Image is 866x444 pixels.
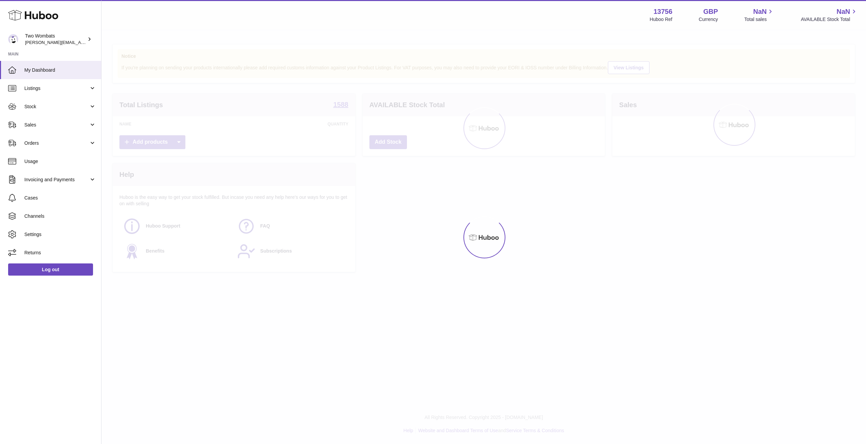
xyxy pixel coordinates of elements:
[24,177,89,183] span: Invoicing and Payments
[25,33,86,46] div: Two Wombats
[24,85,89,92] span: Listings
[801,16,858,23] span: AVAILABLE Stock Total
[801,7,858,23] a: NaN AVAILABLE Stock Total
[24,122,89,128] span: Sales
[24,140,89,146] span: Orders
[650,16,673,23] div: Huboo Ref
[654,7,673,16] strong: 13756
[24,195,96,201] span: Cases
[744,16,774,23] span: Total sales
[24,213,96,219] span: Channels
[699,16,718,23] div: Currency
[8,34,18,44] img: alan@twowombats.com
[25,40,136,45] span: [PERSON_NAME][EMAIL_ADDRESS][DOMAIN_NAME]
[24,250,96,256] span: Returns
[837,7,850,16] span: NaN
[24,158,96,165] span: Usage
[703,7,718,16] strong: GBP
[24,67,96,73] span: My Dashboard
[744,7,774,23] a: NaN Total sales
[8,263,93,276] a: Log out
[24,231,96,238] span: Settings
[24,103,89,110] span: Stock
[753,7,767,16] span: NaN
